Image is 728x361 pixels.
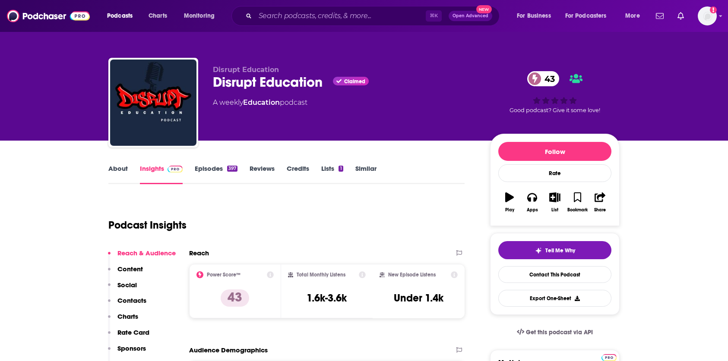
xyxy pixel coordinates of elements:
[240,6,508,26] div: Search podcasts, credits, & more...
[227,166,237,172] div: 397
[243,98,280,107] a: Education
[108,265,143,281] button: Content
[110,60,196,146] img: Disrupt Education
[449,11,492,21] button: Open AdvancedNew
[511,9,562,23] button: open menu
[107,10,133,22] span: Podcasts
[108,344,146,360] button: Sponsors
[255,9,426,23] input: Search podcasts, credits, & more...
[453,14,488,18] span: Open Advanced
[207,272,241,278] h2: Power Score™
[698,6,717,25] span: Logged in as systemsteam
[498,142,611,161] button: Follow
[498,164,611,182] div: Rate
[140,164,183,184] a: InsightsPodchaser Pro
[108,328,149,344] button: Rate Card
[566,187,589,218] button: Bookmark
[221,289,249,307] p: 43
[551,207,558,213] div: List
[108,281,137,297] button: Social
[625,10,640,22] span: More
[344,79,365,84] span: Claimed
[117,265,143,273] p: Content
[117,328,149,336] p: Rate Card
[117,249,176,257] p: Reach & Audience
[117,312,138,320] p: Charts
[108,164,128,184] a: About
[619,9,651,23] button: open menu
[601,354,617,361] img: Podchaser Pro
[510,322,600,343] a: Get this podcast via API
[108,219,187,232] h1: Podcast Insights
[536,71,559,86] span: 43
[297,272,345,278] h2: Total Monthly Listens
[544,187,566,218] button: List
[117,296,146,304] p: Contacts
[213,97,307,108] div: A weekly podcast
[250,164,275,184] a: Reviews
[698,6,717,25] img: User Profile
[108,249,176,265] button: Reach & Audience
[117,281,137,289] p: Social
[213,66,279,74] span: Disrupt Education
[510,107,600,113] span: Good podcast? Give it some love!
[498,290,611,307] button: Export One-Sheet
[426,10,442,22] span: ⌘ K
[339,166,343,172] div: 1
[560,9,619,23] button: open menu
[698,6,717,25] button: Show profile menu
[307,292,347,304] h3: 1.6k-3.6k
[7,8,90,24] img: Podchaser - Follow, Share and Rate Podcasts
[490,66,620,119] div: 43Good podcast? Give it some love!
[149,10,167,22] span: Charts
[321,164,343,184] a: Lists1
[101,9,144,23] button: open menu
[178,9,226,23] button: open menu
[184,10,215,22] span: Monitoring
[394,292,443,304] h3: Under 1.4k
[108,296,146,312] button: Contacts
[189,346,268,354] h2: Audience Demographics
[601,353,617,361] a: Pro website
[143,9,172,23] a: Charts
[476,5,492,13] span: New
[388,272,436,278] h2: New Episode Listens
[287,164,309,184] a: Credits
[498,187,521,218] button: Play
[652,9,667,23] a: Show notifications dropdown
[498,266,611,283] a: Contact This Podcast
[168,166,183,173] img: Podchaser Pro
[710,6,717,13] svg: Add a profile image
[521,187,543,218] button: Apps
[189,249,209,257] h2: Reach
[565,10,607,22] span: For Podcasters
[526,329,593,336] span: Get this podcast via API
[589,187,611,218] button: Share
[545,247,575,254] span: Tell Me Why
[517,10,551,22] span: For Business
[108,312,138,328] button: Charts
[498,241,611,259] button: tell me why sparkleTell Me Why
[674,9,687,23] a: Show notifications dropdown
[527,71,559,86] a: 43
[355,164,377,184] a: Similar
[594,207,606,213] div: Share
[567,207,588,213] div: Bookmark
[535,247,542,254] img: tell me why sparkle
[195,164,237,184] a: Episodes397
[117,344,146,352] p: Sponsors
[505,207,514,213] div: Play
[527,207,538,213] div: Apps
